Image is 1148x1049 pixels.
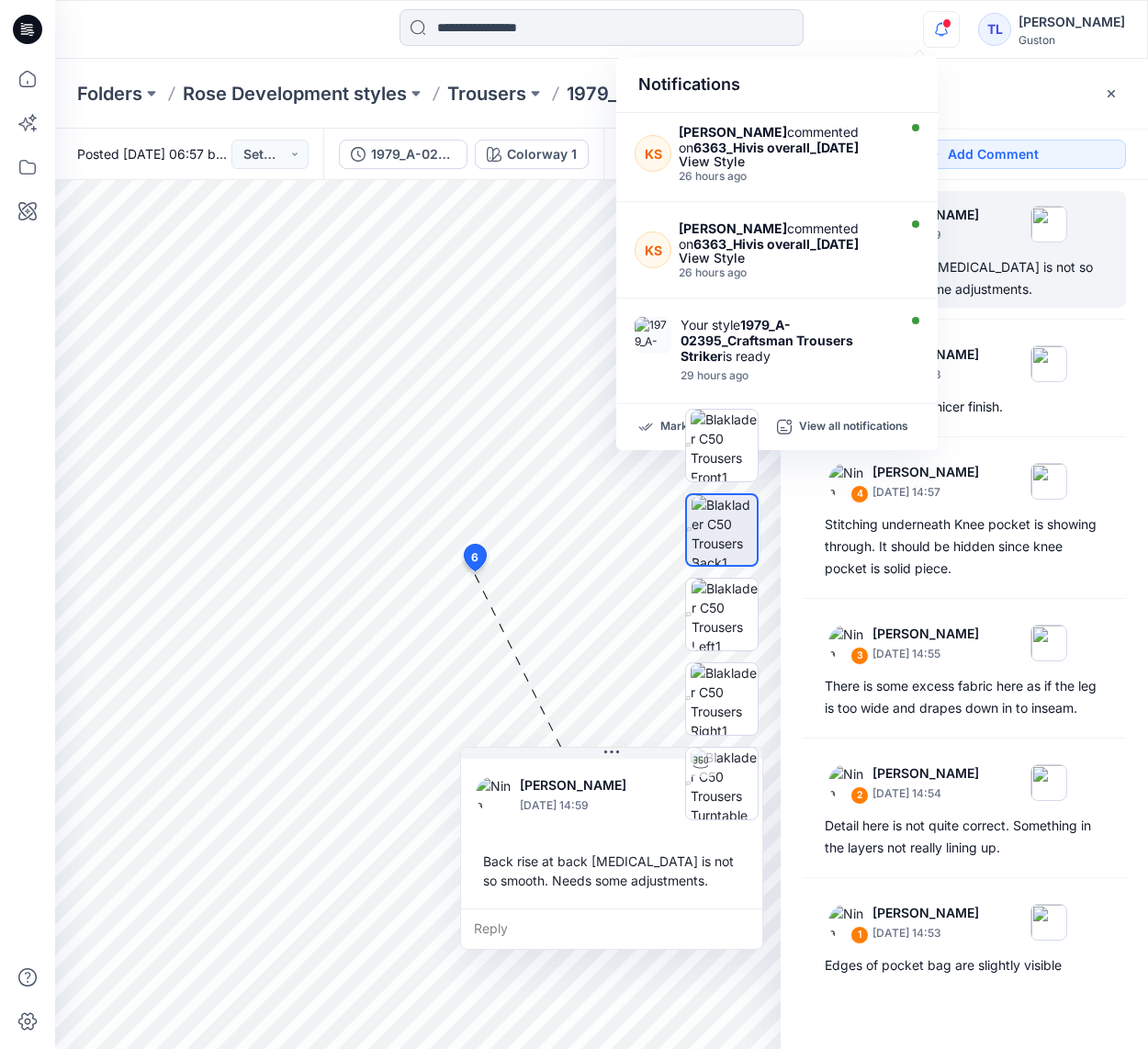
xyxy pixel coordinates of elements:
p: [PERSON_NAME] [872,623,979,645]
div: 2 [850,786,869,805]
div: View Style [679,252,892,265]
img: Nina Moller [828,764,865,801]
div: Cut the corner for nicer finish. [825,396,1104,418]
span: 6 [471,549,478,566]
img: Blaklader C50 Trousers Front1 [691,410,758,481]
strong: 1979_A-02395_Craftsman Trousers Striker [681,317,853,364]
p: [PERSON_NAME] [872,902,979,924]
div: Tuesday, September 23, 2025 08:18 [679,266,892,279]
a: [PERSON_NAME] [227,146,332,162]
p: [DATE] 14:57 [872,483,979,502]
div: 1 [850,926,869,944]
div: KS [635,135,671,172]
div: commented on [679,220,892,252]
p: View all notifications [799,419,908,435]
div: 1979_A-02395_Craftsman Trousers Striker [371,144,456,164]
img: Nina Moller [476,776,512,813]
p: [PERSON_NAME] [872,461,979,483]
strong: [PERSON_NAME] [679,220,787,236]
span: Posted [DATE] 06:57 by [77,144,231,164]
div: Detail here is not quite correct. Something in the layers not really lining up. [825,815,1104,859]
div: Tuesday, September 23, 2025 08:19 [679,170,892,183]
div: [PERSON_NAME] [1019,11,1125,33]
p: [DATE] 14:59 [520,796,670,815]
div: Back rise at back [MEDICAL_DATA] is not so smooth. Needs some adjustments. [476,844,748,897]
p: 1979_A-02395_Craftsman Trousers Striker [567,81,793,107]
div: Stitching underneath Knee pocket is showing through. It should be hidden since knee pocket is sol... [825,513,1104,580]
div: Reply [461,908,762,949]
img: Blaklader C50 Trousers Left1 [692,579,758,650]
div: Notifications [616,57,938,113]
p: [DATE] 14:55 [872,645,979,663]
img: Nina Moller [828,463,865,500]
div: Edges of pocket bag are slightly visible through fabric [825,954,1104,998]
div: There is some excess fabric here as if the leg is too wide and drapes down in to inseam. [825,675,1104,719]
div: Your style is ready [681,317,892,364]
div: Guston [1019,33,1125,47]
a: Rose Development styles [183,81,407,107]
div: Tuesday, September 23, 2025 05:17 [681,369,892,382]
p: Mark all as read [660,419,745,435]
p: [PERSON_NAME] [872,762,979,784]
a: Trousers [447,81,526,107]
strong: 6363_Hivis overall_[DATE] [693,236,859,252]
button: Add Comment [839,140,1126,169]
p: [PERSON_NAME] [520,774,670,796]
img: Blaklader C50 Trousers Turntable [691,748,758,819]
div: View Style [679,155,892,168]
button: 1979_A-02395_Craftsman Trousers Striker [339,140,467,169]
a: Folders [77,81,142,107]
div: 3 [850,647,869,665]
button: Colorway 1 [475,140,589,169]
div: TL [978,13,1011,46]
p: [DATE] 14:53 [872,924,979,942]
img: Nina Moller [828,625,865,661]
div: 4 [850,485,869,503]
div: KS [635,231,671,268]
img: 1979_A-02395_Craftsman Trousers Striker [635,317,671,354]
p: [DATE] 14:54 [872,784,979,803]
div: Back rise at back [MEDICAL_DATA] is not so smooth. Needs some adjustments. [825,256,1104,300]
strong: [PERSON_NAME] [679,124,787,140]
img: Blaklader C50 Trousers Back1 [692,495,757,565]
div: commented on [679,124,892,155]
img: Nina Moller [828,904,865,941]
div: Colorway 1 [507,144,577,164]
strong: 6363_Hivis overall_[DATE] [693,140,859,155]
img: Blaklader C50 Trousers Right1 [691,663,758,735]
